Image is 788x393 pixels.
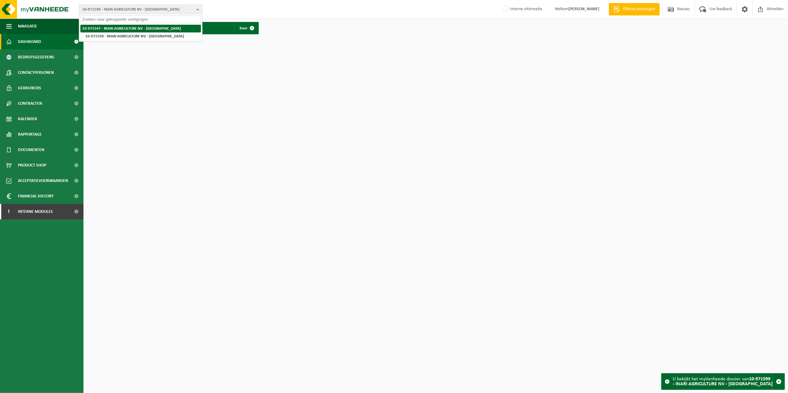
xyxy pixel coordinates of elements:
[501,5,542,14] label: Interne informatie
[83,32,201,40] li: 10-971599 - INARI AGRICULTURE NV - [GEOGRAPHIC_DATA]
[18,204,53,219] span: Interne modules
[18,49,54,65] span: Bedrijfsgegevens
[79,5,202,14] button: 10-971599 - INARI AGRICULTURE NV - [GEOGRAPHIC_DATA]
[18,127,42,142] span: Rapportage
[234,22,258,34] a: Toon
[18,158,46,173] span: Product Shop
[18,96,42,111] span: Contracten
[18,19,37,34] span: Navigatie
[18,65,54,80] span: Contactpersonen
[609,3,660,15] a: Offerte aanvragen
[18,111,37,127] span: Kalender
[673,374,773,390] div: U bekijkt het myVanheede dossier van
[82,27,181,31] strong: 10-971547 - INARI AGRICULTURE NV - [GEOGRAPHIC_DATA]
[18,142,44,158] span: Documenten
[82,5,194,14] span: 10-971599 - INARI AGRICULTURE NV - [GEOGRAPHIC_DATA]
[673,377,773,387] strong: 10-971599 - INARI AGRICULTURE NV - [GEOGRAPHIC_DATA]
[18,80,41,96] span: Gebruikers
[18,173,68,188] span: Acceptatievoorwaarden
[6,204,12,219] span: I
[80,15,201,23] input: Zoeken naar gekoppelde vestigingen
[621,6,657,12] span: Offerte aanvragen
[239,26,247,30] span: Toon
[569,7,599,11] strong: [PERSON_NAME]
[18,188,53,204] span: Financial History
[18,34,41,49] span: Dashboard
